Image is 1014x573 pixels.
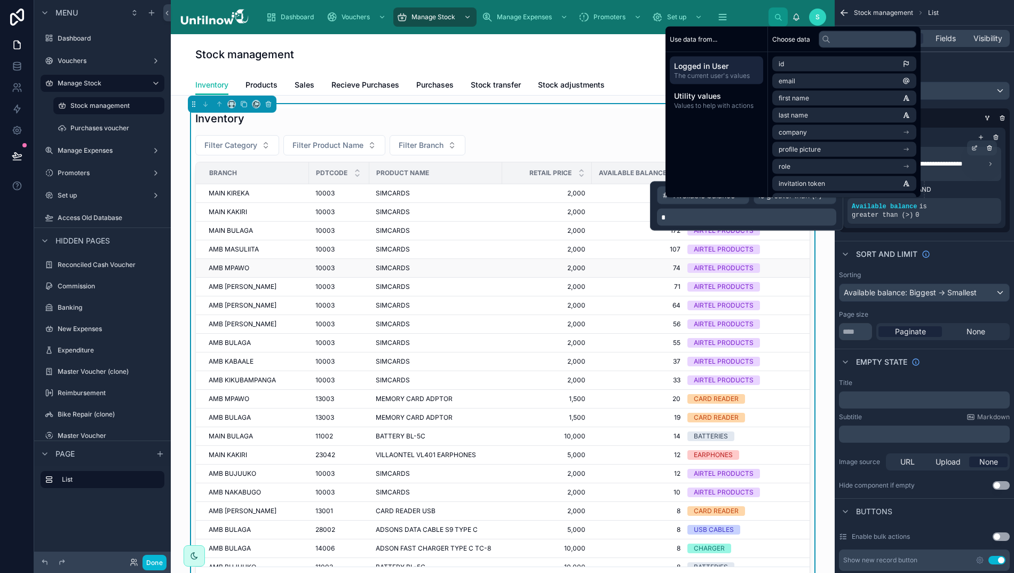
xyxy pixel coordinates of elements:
a: SIMCARDS [376,226,496,235]
span: SIMCARDS [376,208,410,216]
a: 10003 [315,264,363,272]
span: SIMCARDS [376,301,410,310]
label: Stock management [70,101,158,110]
label: Purchases voucher [70,124,162,132]
span: email [779,77,795,85]
span: MEMORY CARD ADPTOR [376,413,453,422]
span: AMB [PERSON_NAME] [209,282,276,291]
label: Set up [58,191,147,200]
a: 37 [598,357,680,366]
a: Products [245,75,278,97]
div: CARD READER [694,394,739,404]
span: 2,000 [509,264,585,272]
a: Manage Stock [41,75,164,92]
a: 2,000 [509,208,585,216]
a: Set up [41,187,164,204]
span: Set up [667,13,686,21]
a: MAIN KAKIRI [209,208,303,216]
a: MAIN BULAGA [209,432,303,441]
span: 2,000 [509,301,585,310]
a: AMB BUJUUKO [209,469,303,478]
a: 12 [598,451,680,459]
div: AIRTEL PRODUCTS [694,263,754,273]
a: SIMCARDS [376,282,496,291]
a: 10003 [315,339,363,347]
div: scrollable content [839,391,1010,409]
label: Reconciled Cash Voucher [58,261,162,269]
span: profile picture [779,145,821,154]
a: Recieve Purchases [331,75,399,97]
a: VILLAONTEL VL401 EARPHONES [376,451,496,459]
span: MEMORY CARD ADPTOR [376,395,453,403]
a: AIRTEL PRODUCTS [687,282,796,292]
span: AMB KABAALE [209,357,253,366]
label: New Expenses [58,325,162,333]
span: 10003 [315,339,335,347]
a: Purchases voucher [53,120,164,137]
a: 10003 [315,488,363,497]
span: 10003 [315,320,335,328]
div: Available balance: Biggest -> Smallest [839,284,1009,301]
span: 10003 [315,282,335,291]
a: 10,000 [509,432,585,441]
span: SIMCARDS [376,189,410,198]
a: Manage Stock [393,7,477,27]
a: Vouchers [323,7,391,27]
a: Expenditure [41,342,164,359]
span: AMB BULAGA [209,413,251,422]
a: SIMCARDS [376,189,496,198]
div: CARD READER [694,413,739,422]
a: SIMCARDS [376,245,496,254]
span: Sales [295,80,314,90]
a: SIMCARDS [376,301,496,310]
a: AMB MASULIITA [209,245,303,254]
div: scrollable content [257,5,769,29]
a: 5,000 [509,451,585,459]
label: Vouchers [58,57,147,65]
a: CARD READER USB [376,507,496,515]
div: AIRTEL PRODUCTS [694,282,754,292]
div: AIRTEL PRODUCTS [694,226,754,236]
a: AIRTEL PRODUCTS [687,375,796,385]
label: List [62,475,156,484]
span: first name [779,94,809,103]
a: 55 [598,339,680,347]
a: 13003 [315,395,363,403]
a: Dashboard [41,30,164,47]
span: 10003 [315,376,335,384]
span: SIMCARDS [376,376,410,384]
button: Select Button [283,135,385,155]
a: AMB [PERSON_NAME] [209,282,303,291]
span: Inventory [195,80,228,90]
a: 2,000 [509,245,585,254]
span: Vouchers [342,13,370,21]
span: 10003 [315,469,335,478]
a: 13003 [315,413,363,422]
a: Vouchers [41,52,164,69]
a: Dashboard [263,7,321,27]
span: Stock adjustments [538,80,605,90]
a: 11002 [315,432,363,441]
label: Banking [58,303,162,312]
label: Manage Expenses [58,146,147,155]
span: SIMCARDS [376,245,410,254]
a: AMB KIKUBAMPANGA [209,376,303,384]
a: 2,000 [509,226,585,235]
a: 10 [598,488,680,497]
span: AMB BULAGA [209,339,251,347]
a: 2,000 [509,488,585,497]
span: 2,000 [509,339,585,347]
a: 12 [598,469,680,478]
a: Reconciled Cash Voucher [41,256,164,273]
label: Sorting [839,271,861,279]
a: 2,000 [509,320,585,328]
span: 1,500 [509,395,585,403]
a: MAIN KAKIRI [209,451,303,459]
a: Master Voucher (clone) [41,363,164,380]
span: SIMCARDS [376,357,410,366]
div: EARPHONES [694,450,733,460]
a: MEMORY CARD ADPTOR [376,395,496,403]
span: Markdown [977,413,1010,421]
